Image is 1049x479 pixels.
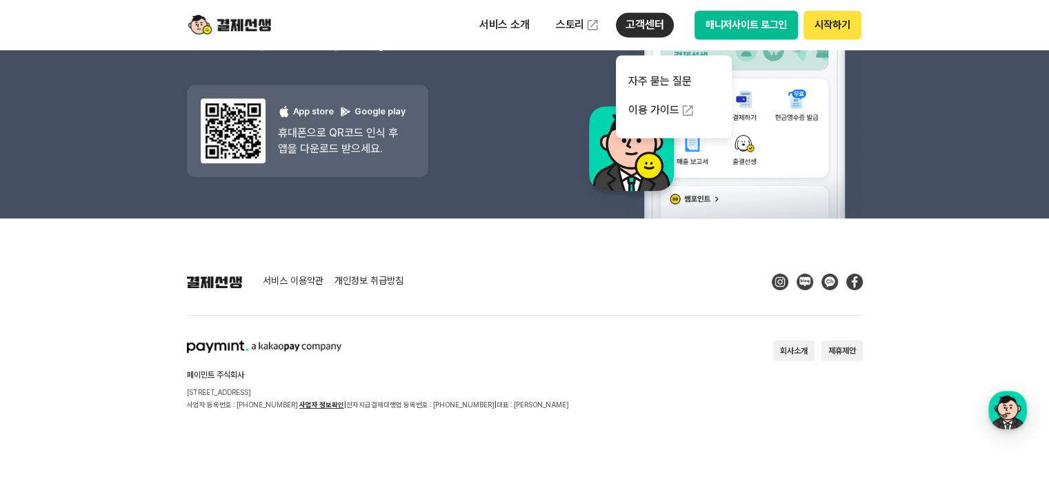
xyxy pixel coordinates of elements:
span: | [494,400,497,409]
h2: 페이민트 주식회사 [187,371,569,379]
button: 시작하기 [803,10,861,39]
img: Blog [797,274,813,290]
a: 홈 [4,332,91,366]
p: 고객센터 [616,12,673,37]
button: 제휴제안 [821,340,863,361]
span: 설정 [213,352,230,363]
a: 스토리 [546,11,610,39]
a: 사업자 정보확인 [299,400,344,409]
img: 결제선생 로고 [187,276,242,288]
a: 설정 [178,332,265,366]
p: Google play [339,105,406,119]
a: 자주 묻는 질문 [616,68,732,95]
a: 대화 [91,332,178,366]
p: App store [278,105,334,119]
a: 개인정보 취급방침 [334,276,403,288]
a: 이용 가이드 [616,95,732,125]
p: 서비스 소개 [470,12,539,37]
img: paymint logo [187,340,341,353]
img: 앱 다운도르드 qr [201,99,266,163]
img: Facebook [846,274,863,290]
span: 대화 [126,353,143,364]
img: 외부 도메인 오픈 [681,103,695,117]
button: 매니저사이트 로그인 [695,10,799,39]
img: 애플 로고 [278,105,290,118]
span: | [344,400,346,409]
a: 서비스 이용약관 [263,276,323,288]
p: 휴대폰으로 QR코드 인식 후 앱을 다운로드 받으세요. [278,125,406,156]
p: [STREET_ADDRESS] [187,386,569,398]
span: 홈 [43,352,52,363]
img: logo [188,12,271,38]
img: Instagram [772,274,788,290]
p: 사업자 등록번호 : [PHONE_NUMBER] 전자지급결제대행업 등록번호 : [PHONE_NUMBER] 대표 : [PERSON_NAME] [187,398,569,411]
img: 외부 도메인 오픈 [586,18,599,32]
img: 구글 플레이 로고 [339,105,352,118]
img: Kakao Talk [821,274,838,290]
button: 회사소개 [773,340,815,361]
